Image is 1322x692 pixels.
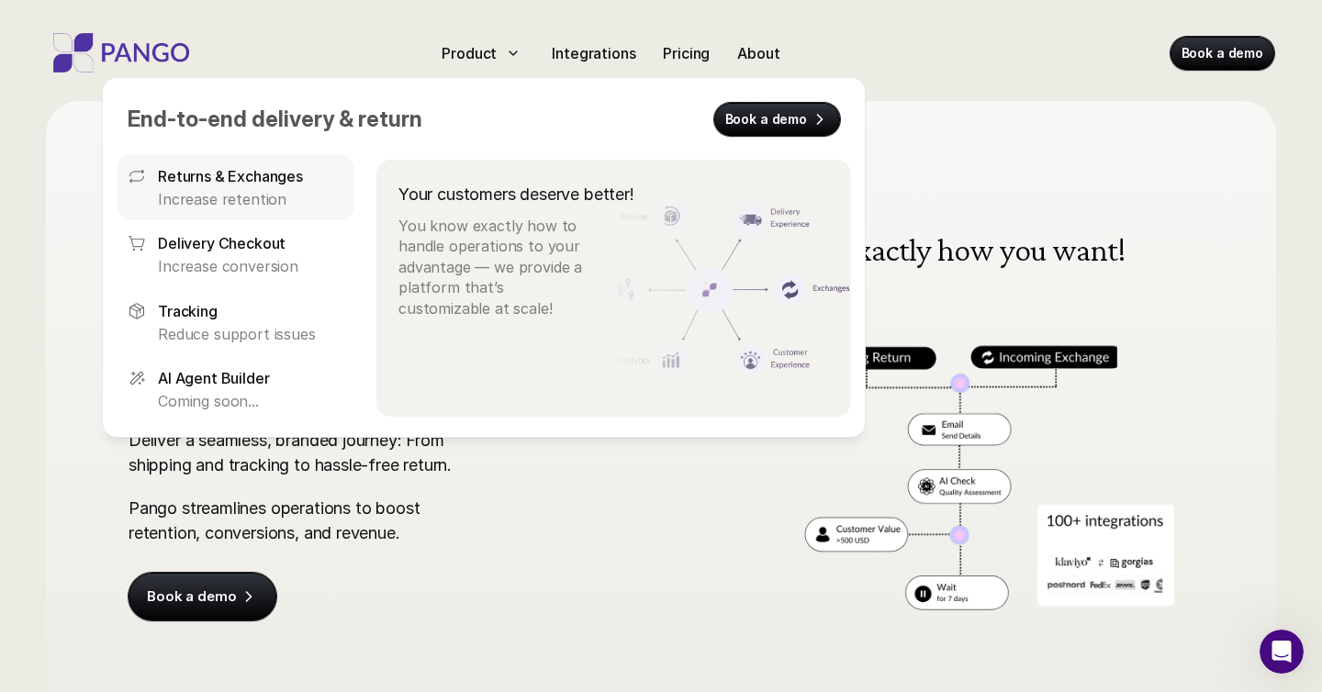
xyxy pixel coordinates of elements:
a: About [730,39,787,68]
p: Delivery Checkout [158,232,286,254]
p: Product [442,42,497,64]
p: You know exactly how to handle operations to your advantage — we provide a platform that’s custom... [398,216,597,318]
p: Reduce support issues [158,323,343,343]
p: Your customers deserve better! [398,182,634,206]
a: Book a demo [129,573,276,620]
p: Tracking [158,299,218,321]
p: Book a demo [725,110,807,128]
p: AI Agent Builder [158,367,269,389]
img: Workflow for returns, delivery, shipping, and logistics management for e-commerce companies. The ... [773,194,1193,619]
a: TrackingReduce support issues [117,288,354,354]
a: Returns & ExchangesIncrease retention [117,154,354,220]
p: Pricing [663,42,710,64]
a: Book a demo [1171,37,1274,70]
span: End-to-end [128,106,247,132]
p: Integrations [552,42,635,64]
iframe: Intercom live chat [1260,630,1304,674]
p: Deliver a seamless, branded journey: From shipping and tracking to hassle-free return. [129,428,468,477]
p: Returns & Exchanges [158,165,303,187]
a: Pricing [655,39,717,68]
p: Increase retention [158,189,343,209]
p: Increase conversion [158,256,343,276]
p: Book a demo [147,587,236,606]
span: return [358,106,422,132]
img: Next Arrow [1148,393,1175,420]
a: Integrations [544,39,643,68]
button: Next [1148,393,1175,420]
h3: Exactly how you want! [810,233,1158,266]
p: Pango streamlines operations to boost retention, conversions, and revenue. [129,496,468,545]
p: Book a demo [1182,44,1263,62]
p: Coming soon... [158,391,343,411]
a: Delivery CheckoutIncrease conversion [117,221,354,287]
p: About [737,42,779,64]
span: & [339,106,353,132]
a: Book a demo [714,103,840,136]
span: delivery [252,106,334,132]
